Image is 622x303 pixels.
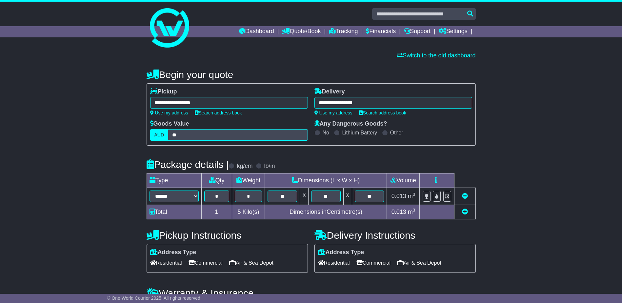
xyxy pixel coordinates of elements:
[397,52,475,59] a: Switch to the old dashboard
[318,258,350,268] span: Residential
[232,173,265,188] td: Weight
[189,258,223,268] span: Commercial
[318,249,364,256] label: Address Type
[201,205,232,219] td: 1
[150,249,196,256] label: Address Type
[462,209,468,215] a: Add new item
[329,26,358,37] a: Tracking
[237,163,252,170] label: kg/cm
[390,130,403,136] label: Other
[265,173,387,188] td: Dimensions (L x W x H)
[323,130,329,136] label: No
[314,88,345,95] label: Delivery
[408,193,415,199] span: m
[147,288,476,298] h4: Warranty & Insurance
[147,205,201,219] td: Total
[147,173,201,188] td: Type
[359,110,406,115] a: Search address book
[265,205,387,219] td: Dimensions in Centimetre(s)
[107,295,202,301] span: © One World Courier 2025. All rights reserved.
[342,130,377,136] label: Lithium Battery
[413,192,415,197] sup: 3
[232,205,265,219] td: Kilo(s)
[391,209,406,215] span: 0.013
[366,26,396,37] a: Financials
[356,258,391,268] span: Commercial
[147,69,476,80] h4: Begin your quote
[404,26,431,37] a: Support
[391,193,406,199] span: 0.013
[150,120,189,128] label: Goods Value
[343,188,352,205] td: x
[195,110,242,115] a: Search address book
[150,110,188,115] a: Use my address
[239,26,274,37] a: Dashboard
[387,173,420,188] td: Volume
[462,193,468,199] a: Remove this item
[282,26,321,37] a: Quote/Book
[264,163,275,170] label: lb/in
[150,88,177,95] label: Pickup
[201,173,232,188] td: Qty
[314,120,387,128] label: Any Dangerous Goods?
[147,230,308,241] h4: Pickup Instructions
[314,110,352,115] a: Use my address
[237,209,241,215] span: 5
[413,208,415,212] sup: 3
[439,26,468,37] a: Settings
[150,258,182,268] span: Residential
[300,188,309,205] td: x
[229,258,273,268] span: Air & Sea Depot
[150,129,169,141] label: AUD
[408,209,415,215] span: m
[147,159,229,170] h4: Package details |
[314,230,476,241] h4: Delivery Instructions
[397,258,441,268] span: Air & Sea Depot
